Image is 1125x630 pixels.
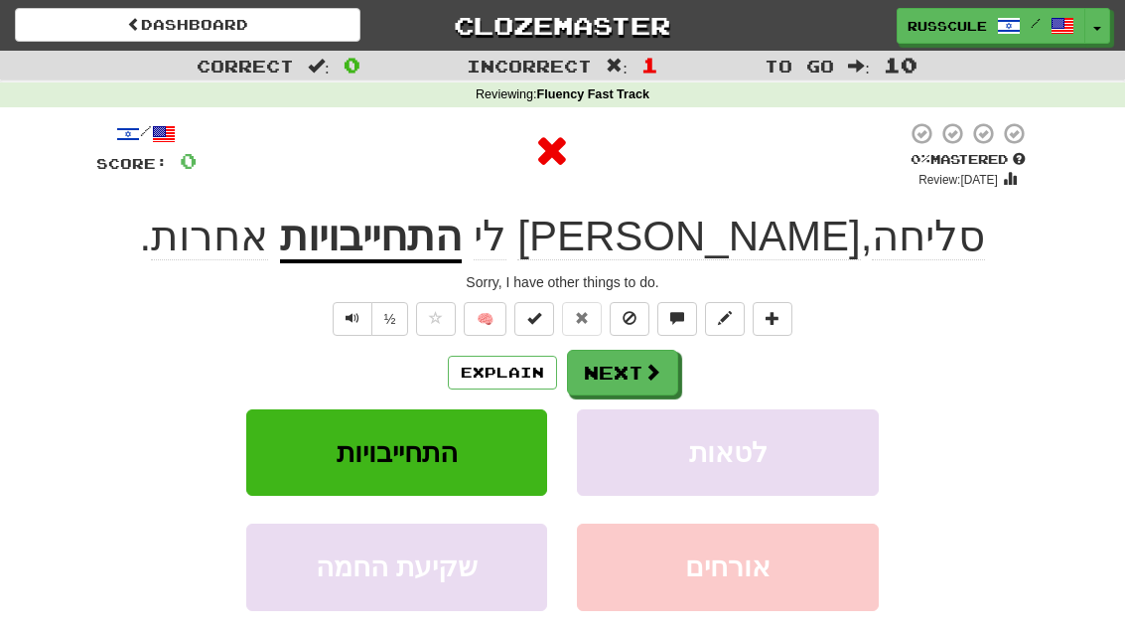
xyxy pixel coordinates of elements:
span: : [606,58,628,75]
span: / [1031,16,1041,30]
span: Incorrect [467,56,592,76]
strong: Fluency Fast Track [537,87,649,101]
span: Correct [197,56,294,76]
button: Edit sentence (alt+d) [705,302,745,336]
div: Sorry, I have other things to do. [96,272,1030,292]
span: לי [474,213,506,260]
div: / [96,121,197,146]
button: Explain [448,356,557,390]
span: אחרות [151,213,268,260]
button: 🧠 [464,302,506,336]
span: : [848,58,870,75]
span: 0 [180,148,197,173]
button: Set this sentence to 100% Mastered (alt+m) [514,302,554,336]
button: Play sentence audio (ctl+space) [333,302,372,336]
span: אורחים [685,551,771,582]
button: Discuss sentence (alt+u) [657,302,697,336]
button: שקיעת החמה [246,524,547,610]
span: 10 [884,53,917,77]
button: Ignore sentence (alt+i) [610,302,649,336]
button: התחייבויות [246,409,547,496]
span: 1 [641,53,658,77]
span: שקיעת החמה [316,551,478,582]
span: 0 % [911,151,930,167]
a: Dashboard [15,8,360,42]
span: התחייבויות [337,437,458,468]
button: אורחים [577,524,878,610]
div: Mastered [907,151,1030,169]
span: , [462,213,985,260]
span: לטאות [689,437,768,468]
span: russcule [908,17,987,35]
button: Reset to 0% Mastered (alt+r) [562,302,602,336]
button: Next [567,350,678,395]
a: Clozemaster [390,8,736,43]
span: . [140,213,280,260]
span: : [308,58,330,75]
span: To go [765,56,834,76]
span: Score: [96,155,168,172]
span: סליחה [872,213,985,260]
span: 0 [344,53,360,77]
u: התחייבויות [280,213,462,263]
button: Add to collection (alt+a) [753,302,792,336]
small: Review: [DATE] [918,173,998,187]
div: Text-to-speech controls [329,302,409,336]
span: [PERSON_NAME] [517,213,860,260]
button: ½ [371,302,409,336]
button: לטאות [577,409,878,496]
button: Favorite sentence (alt+f) [416,302,456,336]
a: russcule / [897,8,1085,44]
